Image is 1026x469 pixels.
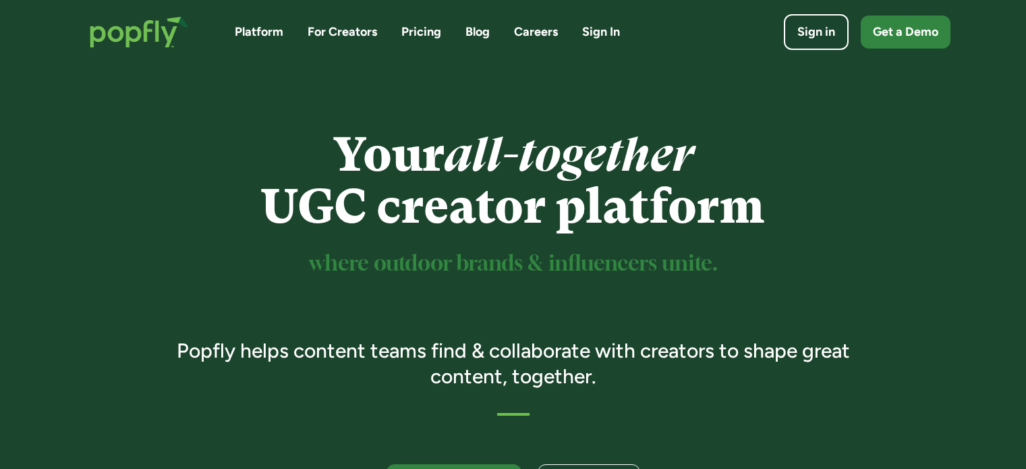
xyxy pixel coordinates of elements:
[445,128,693,182] em: all-together
[582,24,620,40] a: Sign In
[797,24,835,40] div: Sign in
[784,14,849,50] a: Sign in
[76,3,202,61] a: home
[514,24,558,40] a: Careers
[401,24,441,40] a: Pricing
[309,254,718,275] sup: where outdoor brands & influencers unite.
[861,16,950,49] a: Get a Demo
[308,24,377,40] a: For Creators
[157,129,869,233] h1: Your UGC creator platform
[873,24,938,40] div: Get a Demo
[235,24,283,40] a: Platform
[157,338,869,389] h3: Popfly helps content teams find & collaborate with creators to shape great content, together.
[465,24,490,40] a: Blog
